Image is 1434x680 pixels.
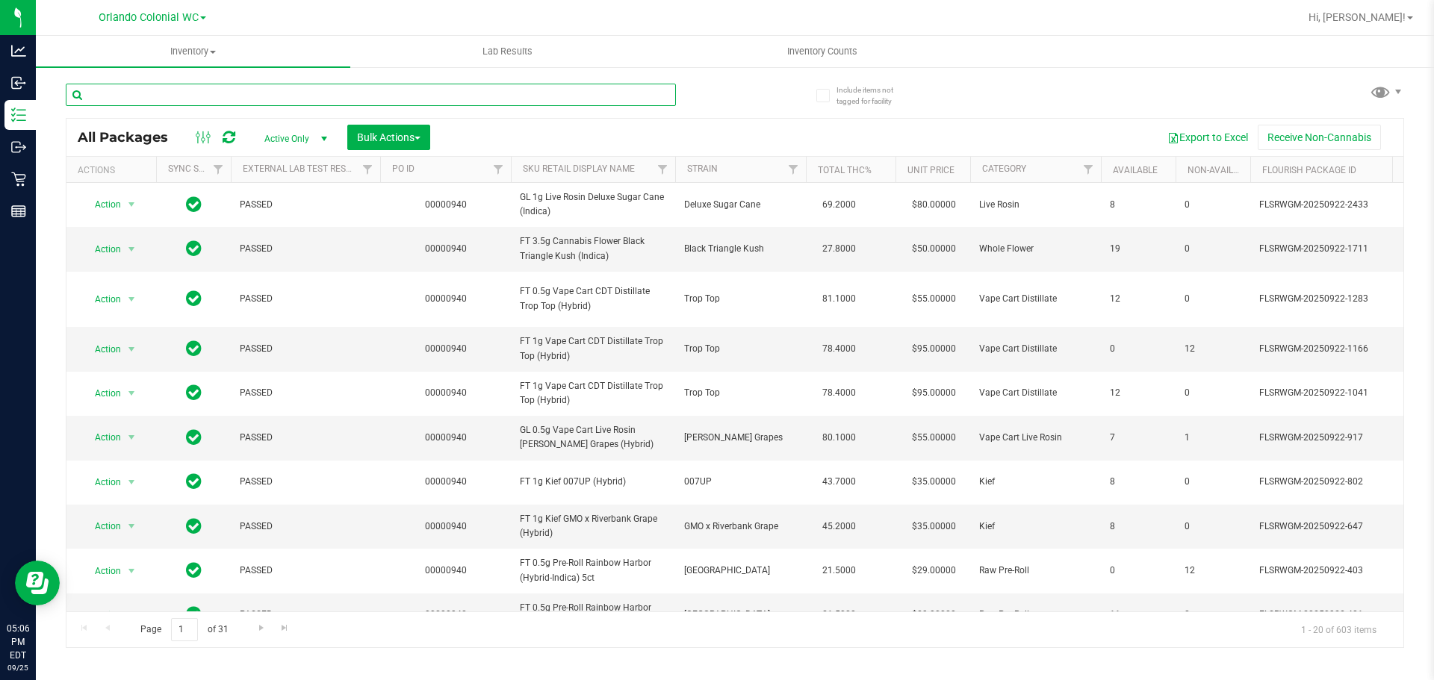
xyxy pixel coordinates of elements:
[122,239,141,260] span: select
[243,163,360,174] a: External Lab Test Result
[1185,386,1241,400] span: 0
[904,338,963,360] span: $95.00000
[1188,165,1254,175] a: Non-Available
[904,382,963,404] span: $95.00000
[425,343,467,354] a: 00000940
[11,140,26,155] inline-svg: Outbound
[684,564,797,578] span: [GEOGRAPHIC_DATA]
[815,382,863,404] span: 78.4000
[684,608,797,622] span: [GEOGRAPHIC_DATA]
[36,36,350,67] a: Inventory
[78,129,183,146] span: All Packages
[240,520,371,534] span: PASSED
[904,238,963,260] span: $50.00000
[81,427,122,448] span: Action
[815,560,863,581] span: 21.5000
[11,172,26,187] inline-svg: Retail
[11,75,26,90] inline-svg: Inbound
[81,339,122,360] span: Action
[815,427,863,449] span: 80.1000
[171,618,198,641] input: 1
[815,238,863,260] span: 27.8000
[425,521,467,531] a: 00000940
[904,194,963,216] span: $80.00000
[240,475,371,489] span: PASSED
[684,198,797,212] span: Deluxe Sugar Cane
[979,198,1092,212] span: Live Rosin
[122,427,141,448] span: select
[1259,342,1406,356] span: FLSRWGM-20250922-1166
[1258,125,1381,150] button: Receive Non-Cannabis
[781,157,806,182] a: Filter
[1309,11,1406,23] span: Hi, [PERSON_NAME]!
[684,431,797,445] span: [PERSON_NAME] Grapes
[81,289,122,310] span: Action
[81,383,122,404] span: Action
[1259,608,1406,622] span: FLSRWGM-20250922-401
[1262,165,1356,175] a: Flourish Package ID
[1110,386,1167,400] span: 12
[1110,608,1167,622] span: 11
[1289,618,1388,640] span: 1 - 20 of 603 items
[818,165,872,175] a: Total THC%
[186,238,202,259] span: In Sync
[425,199,467,210] a: 00000940
[122,289,141,310] span: select
[122,516,141,537] span: select
[425,387,467,398] a: 00000940
[81,472,122,493] span: Action
[122,561,141,581] span: select
[767,45,878,58] span: Inventory Counts
[904,288,963,310] span: $55.00000
[904,516,963,537] span: $35.00000
[186,604,202,625] span: In Sync
[520,190,666,219] span: GL 1g Live Rosin Deluxe Sugar Cane (Indica)
[392,163,415,174] a: PO ID
[815,338,863,360] span: 78.4000
[81,194,122,215] span: Action
[979,475,1092,489] span: Kief
[274,618,296,638] a: Go to the last page
[122,194,141,215] span: select
[1185,520,1241,534] span: 0
[904,604,963,626] span: $29.00000
[907,165,955,175] a: Unit Price
[81,516,122,537] span: Action
[836,84,911,107] span: Include items not tagged for facility
[979,520,1092,534] span: Kief
[81,605,122,626] span: Action
[11,43,26,58] inline-svg: Analytics
[1185,342,1241,356] span: 12
[240,342,371,356] span: PASSED
[81,239,122,260] span: Action
[425,432,467,443] a: 00000940
[81,561,122,581] span: Action
[78,165,150,175] div: Actions
[1259,475,1406,489] span: FLSRWGM-20250922-802
[684,242,797,256] span: Black Triangle Kush
[122,383,141,404] span: select
[11,204,26,219] inline-svg: Reports
[1076,157,1101,182] a: Filter
[11,107,26,122] inline-svg: Inventory
[240,242,371,256] span: PASSED
[979,386,1092,400] span: Vape Cart Distillate
[815,604,863,626] span: 21.5000
[206,157,231,182] a: Filter
[425,476,467,487] a: 00000940
[186,560,202,581] span: In Sync
[1185,242,1241,256] span: 0
[36,45,350,58] span: Inventory
[186,471,202,492] span: In Sync
[66,84,676,106] input: Search Package ID, Item Name, SKU, Lot or Part Number...
[240,292,371,306] span: PASSED
[1110,292,1167,306] span: 12
[122,339,141,360] span: select
[982,163,1026,174] a: Category
[425,609,467,620] a: 00000940
[240,564,371,578] span: PASSED
[186,338,202,359] span: In Sync
[15,561,60,605] iframe: Resource center
[1158,125,1258,150] button: Export to Excel
[904,427,963,449] span: $55.00000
